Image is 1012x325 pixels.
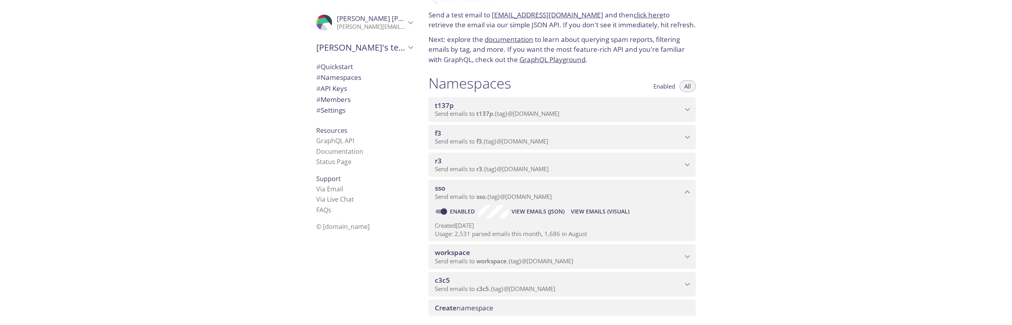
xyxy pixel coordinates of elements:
[310,61,419,72] div: Quickstart
[435,276,450,285] span: c3c5
[316,136,354,145] a: GraphQL API
[571,207,629,216] span: View Emails (Visual)
[316,73,361,82] span: Namespaces
[429,300,696,316] div: Create namespace
[429,97,696,122] div: t137p namespace
[435,101,454,110] span: t137p
[316,84,347,93] span: API Keys
[429,125,696,149] div: f3 namespace
[316,126,347,135] span: Resources
[429,244,696,269] div: workspace namespace
[435,183,445,193] span: sso
[435,137,548,145] span: Send emails to . {tag} @[DOMAIN_NAME]
[435,257,573,265] span: Send emails to . {tag} @[DOMAIN_NAME]
[429,34,696,65] p: Next: explore the to learn about querying spam reports, filtering emails by tag, and more. If you...
[316,195,354,204] a: Via Live Chat
[337,23,406,31] p: [PERSON_NAME][EMAIL_ADDRESS][DOMAIN_NAME]
[568,205,632,218] button: View Emails (Visual)
[310,9,419,36] div: Gavin Hewitt
[316,157,351,166] a: Status Page
[449,208,478,215] a: Enabled
[508,205,568,218] button: View Emails (JSON)
[429,153,696,177] div: r3 namespace
[316,206,331,214] a: FAQ
[316,84,321,93] span: #
[435,156,442,165] span: r3
[316,62,353,71] span: Quickstart
[512,207,565,216] span: View Emails (JSON)
[476,165,482,173] span: r3
[680,80,696,92] button: All
[476,193,485,200] span: sso
[435,193,552,200] span: Send emails to . {tag} @[DOMAIN_NAME]
[435,128,441,138] span: f3
[476,110,493,117] span: t137p
[435,248,470,257] span: workspace
[429,180,696,204] div: sso namespace
[429,74,511,92] h1: Namespaces
[316,95,321,104] span: #
[310,37,419,58] div: Malcolm's team
[492,10,603,19] a: [EMAIL_ADDRESS][DOMAIN_NAME]
[476,137,482,145] span: f3
[435,303,457,312] span: Create
[435,285,555,293] span: Send emails to . {tag} @[DOMAIN_NAME]
[435,230,689,238] p: Usage: 2,531 parsed emails this month, 1,686 in August
[316,62,321,71] span: #
[429,10,696,30] p: Send a test email to and then to retrieve the email via our simple JSON API. If you don't see it ...
[316,174,341,183] span: Support
[316,185,343,193] a: Via Email
[316,147,363,156] a: Documentation
[435,303,493,312] span: namespace
[429,272,696,297] div: c3c5 namespace
[310,72,419,83] div: Namespaces
[310,94,419,105] div: Members
[435,165,549,173] span: Send emails to . {tag} @[DOMAIN_NAME]
[435,221,689,230] p: Created [DATE]
[476,257,507,265] span: workspace
[316,95,351,104] span: Members
[435,110,559,117] span: Send emails to . {tag} @[DOMAIN_NAME]
[649,80,680,92] button: Enabled
[316,222,370,231] span: © [DOMAIN_NAME]
[337,14,445,23] span: [PERSON_NAME] [PERSON_NAME]
[316,106,321,115] span: #
[328,206,331,214] span: s
[519,55,585,64] a: GraphQL Playground
[310,83,419,94] div: API Keys
[634,10,663,19] a: click here
[316,106,346,115] span: Settings
[476,285,489,293] span: c3c5
[316,73,321,82] span: #
[316,42,406,53] span: [PERSON_NAME]'s team
[485,35,533,44] a: documentation
[310,105,419,116] div: Team Settings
